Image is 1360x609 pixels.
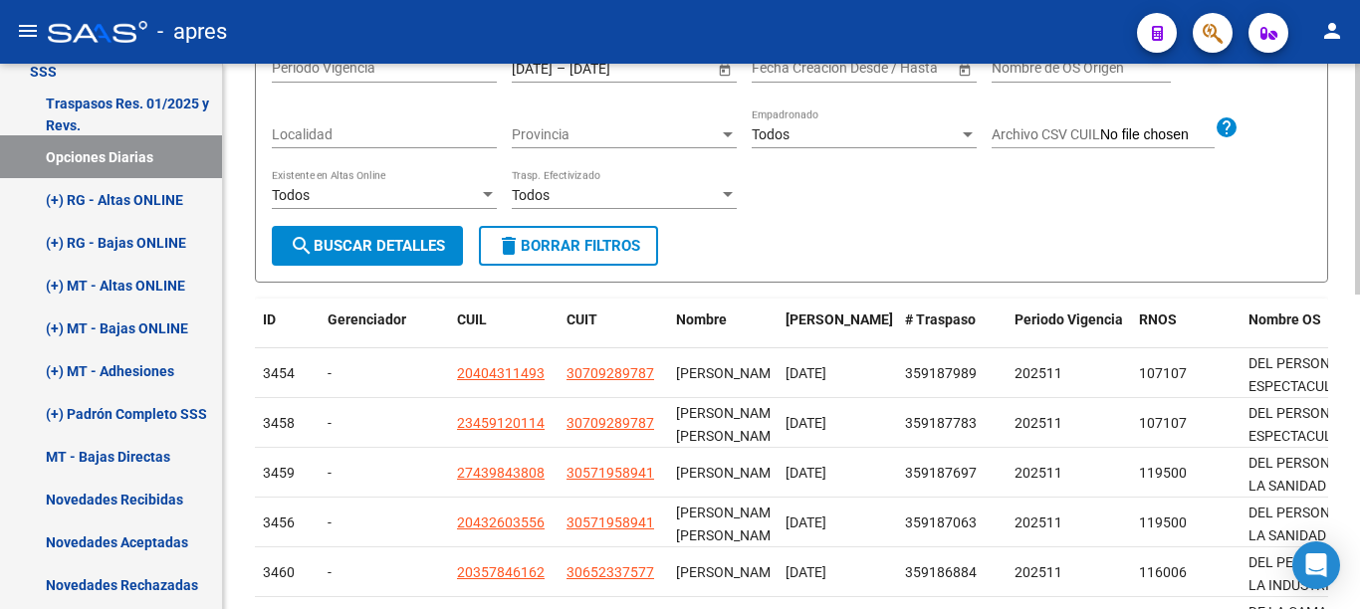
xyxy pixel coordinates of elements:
span: Todos [512,187,550,203]
datatable-header-cell: Nombre [668,299,778,364]
datatable-header-cell: RNOS [1131,299,1241,364]
datatable-header-cell: Gerenciador [320,299,449,364]
span: 20432603556 [457,514,545,530]
span: - [328,465,332,481]
span: [PERSON_NAME] [676,465,783,481]
span: 30709289787 [567,365,654,381]
button: Open calendar [954,59,975,80]
span: [PERSON_NAME] [PERSON_NAME] [676,405,783,444]
span: Archivo CSV CUIL [992,126,1100,142]
span: – [557,60,566,77]
mat-icon: help [1215,115,1239,139]
span: Nombre OS [1248,311,1321,327]
span: 359187697 [905,465,977,481]
mat-icon: delete [497,234,521,258]
span: 3458 [263,415,295,431]
span: 202511 [1015,465,1062,481]
span: 119500 [1139,465,1187,481]
span: 30652337577 [567,564,654,580]
span: Nombre [676,311,727,327]
div: [DATE] [786,412,889,435]
span: 116006 [1139,564,1187,580]
span: Buscar Detalles [290,237,445,255]
span: Provincia [512,126,719,143]
span: 3460 [263,564,295,580]
span: 30571958941 [567,465,654,481]
span: ID [263,311,276,327]
input: Archivo CSV CUIL [1100,126,1215,144]
span: [PERSON_NAME] [676,564,783,580]
div: [DATE] [786,462,889,485]
span: 202511 [1015,365,1062,381]
input: Fecha fin [841,60,939,77]
span: [PERSON_NAME] [PERSON_NAME] [676,505,783,543]
input: Fecha inicio [512,60,553,77]
span: 202511 [1015,514,1062,530]
div: [DATE] [786,362,889,385]
span: 3459 [263,465,295,481]
span: 20404311493 [457,365,545,381]
input: Fecha fin [569,60,667,77]
datatable-header-cell: Fecha Traspaso [778,299,897,364]
span: 202511 [1015,415,1062,431]
span: - apres [157,10,227,54]
span: - [328,415,332,431]
span: - [328,564,332,580]
input: Fecha inicio [752,60,824,77]
button: Open calendar [714,59,735,80]
span: 30709289787 [567,415,654,431]
span: 23459120114 [457,415,545,431]
datatable-header-cell: Periodo Vigencia [1007,299,1131,364]
span: 3454 [263,365,295,381]
mat-icon: person [1320,19,1344,43]
span: [PERSON_NAME] [676,365,783,381]
span: Periodo Vigencia [1015,311,1123,327]
span: 107107 [1139,415,1187,431]
span: - [328,365,332,381]
span: 3456 [263,514,295,530]
span: Gerenciador [328,311,406,327]
span: Todos [272,187,310,203]
span: [PERSON_NAME] [786,311,893,327]
span: - [328,514,332,530]
span: 30571958941 [567,514,654,530]
datatable-header-cell: CUIT [559,299,668,364]
span: 359187783 [905,415,977,431]
datatable-header-cell: # Traspaso [897,299,1007,364]
span: Borrar Filtros [497,237,640,255]
span: 359187063 [905,514,977,530]
mat-icon: search [290,234,314,258]
mat-icon: menu [16,19,40,43]
div: [DATE] [786,561,889,584]
div: Open Intercom Messenger [1292,541,1340,589]
span: 359187989 [905,365,977,381]
datatable-header-cell: ID [255,299,320,364]
span: 119500 [1139,514,1187,530]
span: CUIL [457,311,487,327]
span: 107107 [1139,365,1187,381]
span: 27439843808 [457,465,545,481]
datatable-header-cell: CUIL [449,299,559,364]
span: Todos [752,126,790,142]
span: RNOS [1139,311,1177,327]
span: 20357846162 [457,564,545,580]
div: [DATE] [786,511,889,534]
span: 202511 [1015,564,1062,580]
button: Buscar Detalles [272,226,463,266]
span: 359186884 [905,564,977,580]
button: Borrar Filtros [479,226,658,266]
span: # Traspaso [905,311,976,327]
span: CUIT [567,311,597,327]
